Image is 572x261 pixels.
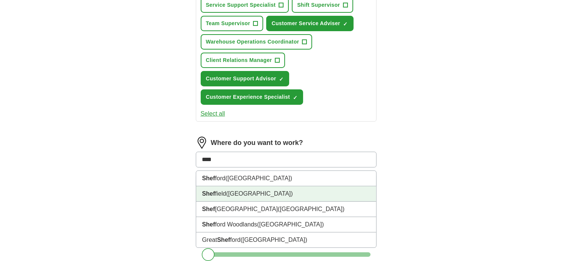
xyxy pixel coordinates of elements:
span: ([GEOGRAPHIC_DATA]) [278,206,345,212]
img: location.png [196,137,208,149]
span: Warehouse Operations Coordinator [206,38,299,46]
span: Service Support Specialist [206,1,276,9]
li: Great ford [196,232,376,247]
li: [GEOGRAPHIC_DATA] [196,202,376,217]
button: Customer Service Adviser✓ [266,16,353,31]
strong: Shef [202,190,215,197]
span: Customer Support Advisor [206,75,276,83]
span: ([GEOGRAPHIC_DATA]) [257,221,324,228]
span: Customer Service Adviser [272,20,340,27]
span: Team Supervisor [206,20,250,27]
label: Where do you want to work? [211,138,303,148]
span: ([GEOGRAPHIC_DATA]) [226,190,293,197]
span: Shift Supervisor [297,1,340,9]
strong: Shef [202,175,215,181]
strong: Shef [202,206,215,212]
button: Client Relations Manager [201,53,285,68]
span: ✓ [343,21,348,27]
span: Client Relations Manager [206,56,272,64]
button: Select all [201,109,225,118]
strong: Shef [202,221,215,228]
span: ✓ [293,95,297,101]
span: Customer Experience Specialist [206,93,290,101]
button: Team Supervisor [201,16,264,31]
li: field [196,186,376,202]
button: Customer Experience Specialist✓ [201,89,304,105]
li: ford Woodlands [196,217,376,232]
button: Customer Support Advisor✓ [201,71,290,86]
span: ([GEOGRAPHIC_DATA]) [241,237,307,243]
strong: Shef [217,237,230,243]
span: ([GEOGRAPHIC_DATA]) [226,175,292,181]
li: ford [196,171,376,186]
button: Warehouse Operations Coordinator [201,34,313,50]
span: ✓ [279,76,284,82]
